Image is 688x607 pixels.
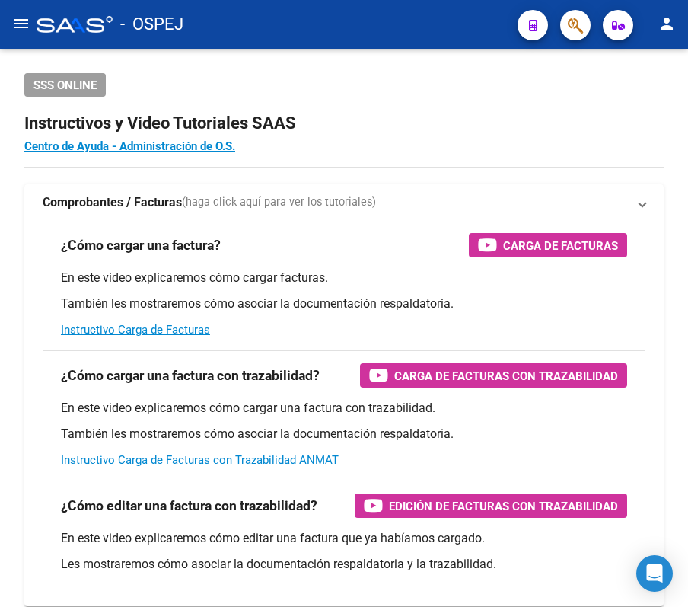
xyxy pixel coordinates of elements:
[61,270,627,286] p: En este video explicaremos cómo cargar facturas.
[61,556,627,573] p: Les mostraremos cómo asociar la documentación respaldatoria y la trazabilidad.
[33,78,97,92] span: SSS ONLINE
[394,366,618,385] span: Carga de Facturas con Trazabilidad
[12,14,30,33] mat-icon: menu
[61,323,210,337] a: Instructivo Carga de Facturas
[61,400,627,417] p: En este video explicaremos cómo cargar una factura con trazabilidad.
[24,139,235,153] a: Centro de Ayuda - Administración de O.S.
[24,221,664,606] div: Comprobantes / Facturas(haga click aquí para ver los tutoriales)
[61,426,627,442] p: También les mostraremos cómo asociar la documentación respaldatoria.
[503,236,618,255] span: Carga de Facturas
[360,363,627,388] button: Carga de Facturas con Trazabilidad
[24,73,106,97] button: SSS ONLINE
[120,8,183,41] span: - OSPEJ
[61,235,221,256] h3: ¿Cómo cargar una factura?
[182,194,376,211] span: (haga click aquí para ver los tutoriales)
[355,494,627,518] button: Edición de Facturas con Trazabilidad
[61,296,627,312] p: También les mostraremos cómo asociar la documentación respaldatoria.
[636,555,673,592] div: Open Intercom Messenger
[658,14,676,33] mat-icon: person
[61,365,320,386] h3: ¿Cómo cargar una factura con trazabilidad?
[24,184,664,221] mat-expansion-panel-header: Comprobantes / Facturas(haga click aquí para ver los tutoriales)
[24,109,664,138] h2: Instructivos y Video Tutoriales SAAS
[61,453,339,467] a: Instructivo Carga de Facturas con Trazabilidad ANMAT
[61,530,627,547] p: En este video explicaremos cómo editar una factura que ya habíamos cargado.
[43,194,182,211] strong: Comprobantes / Facturas
[61,495,317,516] h3: ¿Cómo editar una factura con trazabilidad?
[389,497,618,516] span: Edición de Facturas con Trazabilidad
[469,233,627,257] button: Carga de Facturas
